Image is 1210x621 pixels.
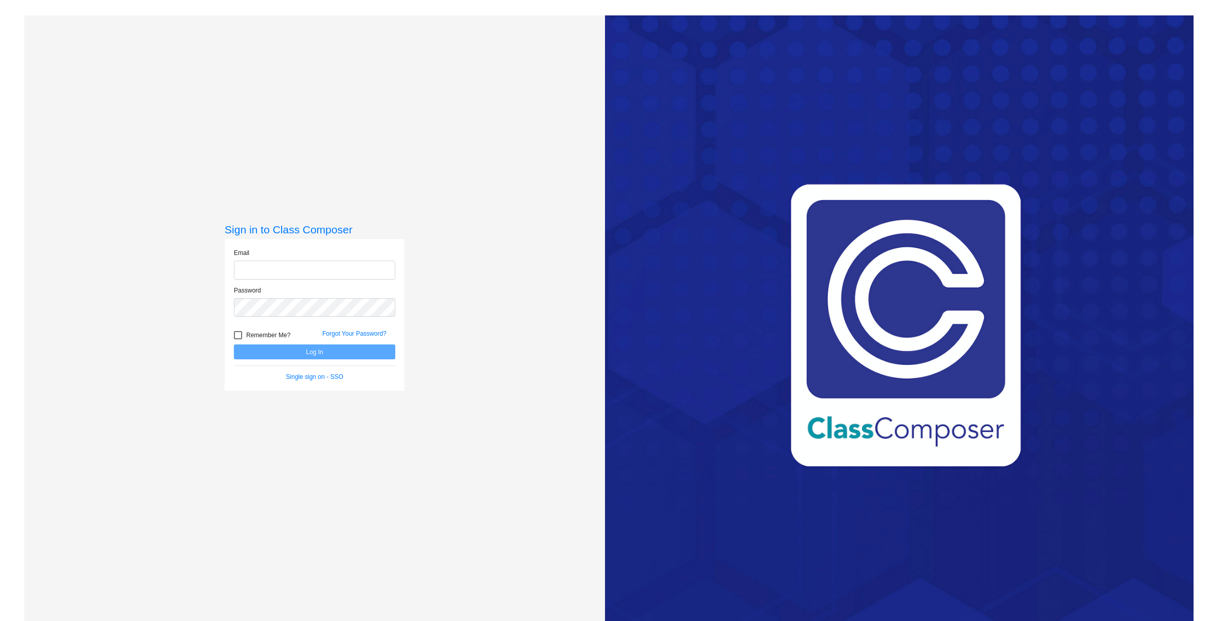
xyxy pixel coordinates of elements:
a: Single sign on - SSO [286,373,343,380]
label: Email [234,248,249,258]
button: Log In [234,344,395,359]
span: Remember Me? [246,329,290,341]
label: Password [234,286,261,295]
h3: Sign in to Class Composer [225,223,405,236]
a: Forgot Your Password? [322,330,387,337]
